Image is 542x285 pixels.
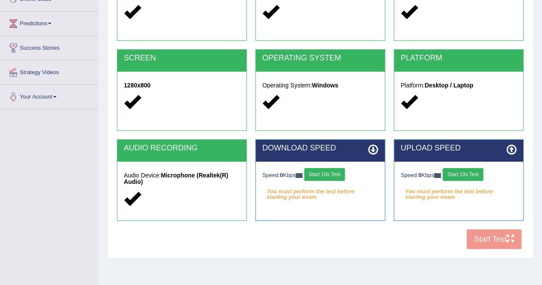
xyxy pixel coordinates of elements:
[401,54,517,63] h2: PLATFORM
[434,173,441,178] img: ajax-loader-fb-connection.gif
[262,54,378,63] h2: OPERATING SYSTEM
[296,173,302,178] img: ajax-loader-fb-connection.gif
[401,168,517,183] div: Speed: Kbps
[262,82,378,89] h5: Operating System:
[401,144,517,153] h2: UPLOAD SPEED
[0,36,98,57] a: Success Stories
[124,144,240,153] h2: AUDIO RECORDING
[401,82,517,89] h5: Platform:
[262,185,378,198] em: You must perform the test before starting your exam
[312,82,338,89] strong: Windows
[124,82,150,89] strong: 1280x800
[262,144,378,153] h2: DOWNLOAD SPEED
[280,172,283,178] strong: 0
[262,168,378,183] div: Speed: Kbps
[443,168,483,181] button: Start 10s Test
[124,172,240,186] h5: Audio Device:
[425,82,473,89] strong: Desktop / Laptop
[0,85,98,106] a: Your Account
[124,54,240,63] h2: SCREEN
[0,60,98,82] a: Strategy Videos
[0,12,98,33] a: Predictions
[124,172,228,185] strong: Microphone (Realtek(R) Audio)
[401,185,517,198] em: You must perform the test before starting your exam
[304,168,345,181] button: Start 10s Test
[418,172,421,178] strong: 0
